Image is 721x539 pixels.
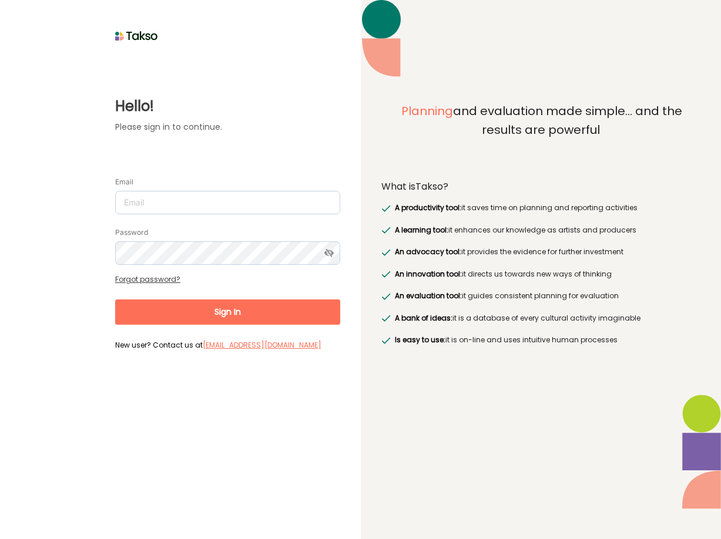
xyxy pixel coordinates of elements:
[395,291,462,301] span: An evaluation tool:
[393,268,612,280] label: it directs us towards new ways of thinking
[381,337,391,344] img: greenRight
[381,227,391,234] img: greenRight
[381,293,391,300] img: greenRight
[381,249,391,256] img: greenRight
[395,203,461,213] span: A productivity tool:
[115,299,340,325] button: Sign In
[393,290,619,302] label: it guides consistent planning for evaluation
[381,181,448,193] label: What is
[203,340,321,350] a: [EMAIL_ADDRESS][DOMAIN_NAME]
[115,339,340,350] label: New user? Contact us at
[381,315,391,322] img: greenRight
[115,121,340,133] label: Please sign in to continue.
[393,202,638,214] label: it saves time on planning and reporting activities
[395,269,462,279] span: An innovation tool:
[381,102,701,166] label: and evaluation made simple... and the results are powerful
[393,312,640,324] label: it is a database of every cultural activity imaginable
[115,96,340,117] label: Hello!
[395,335,445,345] span: Is easy to use:
[381,205,391,212] img: greenRight
[115,177,133,187] label: Email
[395,313,452,323] span: A bank of ideas:
[203,339,321,351] label: [EMAIL_ADDRESS][DOMAIN_NAME]
[393,246,623,258] label: it provides the evidence for further investment
[115,191,340,214] input: Email
[401,103,453,119] span: Planning
[393,224,636,236] label: it enhances our knowledge as artists and producers
[115,228,148,237] label: Password
[395,225,448,235] span: A learning tool:
[115,27,158,45] img: taksoLoginLogo
[395,247,461,257] span: An advocacy tool:
[381,271,391,278] img: greenRight
[393,334,618,346] label: it is on-line and uses intuitive human processes
[415,180,448,193] span: Takso?
[115,274,180,284] a: Forgot password?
